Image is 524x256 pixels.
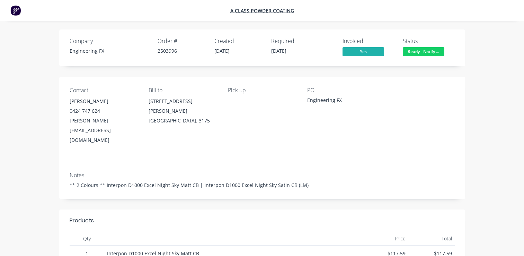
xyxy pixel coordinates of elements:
div: Created [214,38,263,44]
div: Price [362,232,409,246]
div: Required [271,38,320,44]
div: Pick up [228,87,296,94]
div: 2503996 [158,47,206,54]
div: [PERSON_NAME]0424 747 624[PERSON_NAME][EMAIL_ADDRESS][DOMAIN_NAME] [70,96,138,145]
div: [STREET_ADDRESS][PERSON_NAME] [149,96,217,116]
div: [PERSON_NAME] [70,96,138,106]
span: Yes [343,47,384,56]
span: [DATE] [214,48,230,54]
div: [STREET_ADDRESS][PERSON_NAME][GEOGRAPHIC_DATA], 3175 [149,96,217,126]
a: A Class Powder Coating [230,7,294,14]
div: Contact [70,87,138,94]
div: [PERSON_NAME][EMAIL_ADDRESS][DOMAIN_NAME] [70,116,138,145]
span: [DATE] [271,48,286,54]
span: Ready - Notify ... [403,47,444,56]
div: PO [307,87,375,94]
div: Company [70,38,149,44]
div: Invoiced [343,38,394,44]
div: Status [403,38,455,44]
div: Notes [70,172,455,179]
div: Bill to [149,87,217,94]
div: Engineering FX [70,47,149,54]
div: [GEOGRAPHIC_DATA], 3175 [149,116,217,126]
div: Order # [158,38,206,44]
div: Products [70,216,94,225]
img: Factory [10,5,21,16]
div: ** 2 Colours ** Interpon D1000 Excel Night Sky Matt CB | Interpon D1000 Excel Night Sky Satin CB ... [70,181,455,189]
div: Qty [70,232,104,246]
div: Engineering FX [307,96,375,106]
div: 0424 747 624 [70,106,138,116]
div: Total [408,232,455,246]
